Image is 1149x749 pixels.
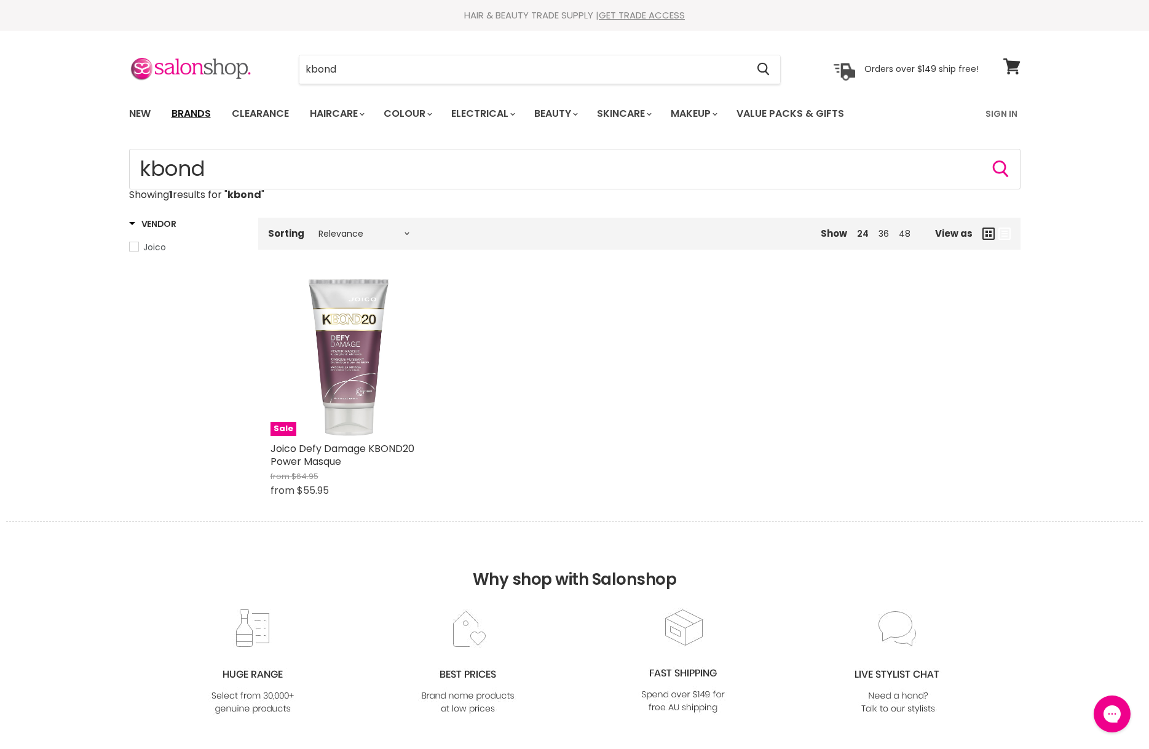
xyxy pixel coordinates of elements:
a: 36 [879,228,889,240]
a: Makeup [661,101,725,127]
ul: Main menu [120,96,916,132]
strong: 1 [169,188,173,202]
span: from [270,483,294,497]
a: Joico [129,240,243,254]
a: Joico Defy Damage KBOND20 Power MasqueSale [270,279,427,436]
span: Show [821,227,847,240]
button: Search [748,55,780,84]
div: HAIR & BEAUTY TRADE SUPPLY | [114,9,1036,22]
label: Sorting [268,228,304,239]
span: Sale [270,422,296,436]
p: Showing results for " " [129,189,1021,200]
input: Search [129,149,1021,189]
a: Colour [374,101,440,127]
span: from [270,470,290,482]
strong: kbond [227,188,261,202]
img: Joico Defy Damage KBOND20 Power Masque [309,279,389,436]
form: Product [299,55,781,84]
a: Skincare [588,101,659,127]
a: 48 [899,228,910,240]
img: range2_8cf790d4-220e-469f-917d-a18fed3854b6.jpg [203,609,302,716]
a: Sign In [978,101,1025,127]
a: Brands [162,101,220,127]
h2: Why shop with Salonshop [6,521,1143,608]
img: fast.jpg [633,608,733,715]
a: GET TRADE ACCESS [599,9,685,22]
span: View as [935,228,973,239]
button: Search [991,159,1011,179]
img: prices.jpg [418,609,518,716]
iframe: Gorgias live chat messenger [1088,691,1137,737]
a: Clearance [223,101,298,127]
nav: Main [114,96,1036,132]
span: $64.95 [291,470,318,482]
span: Joico [143,241,166,253]
form: Product [129,149,1021,189]
a: 24 [857,228,869,240]
a: Haircare [301,101,372,127]
a: Electrical [442,101,523,127]
input: Search [299,55,748,84]
a: New [120,101,160,127]
a: Beauty [525,101,585,127]
p: Orders over $149 ship free! [864,63,979,74]
a: Joico Defy Damage KBOND20 Power Masque [270,442,414,469]
h3: Vendor [129,218,176,230]
img: chat_c0a1c8f7-3133-4fc6-855f-7264552747f6.jpg [848,609,948,716]
span: $55.95 [297,483,329,497]
a: Value Packs & Gifts [727,101,853,127]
